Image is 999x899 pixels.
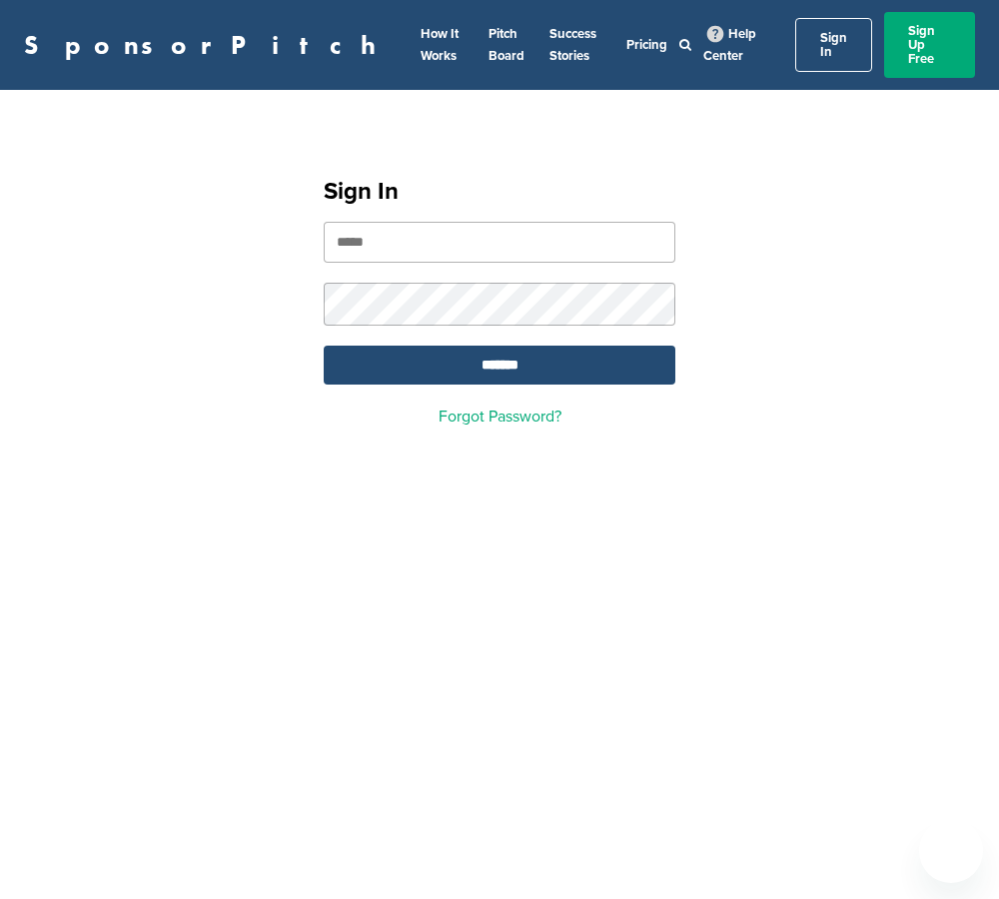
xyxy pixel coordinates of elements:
h1: Sign In [324,174,675,210]
a: SponsorPitch [24,32,389,58]
a: How It Works [421,26,459,64]
a: Help Center [703,22,756,68]
a: Pricing [626,37,667,53]
a: Forgot Password? [439,407,561,427]
iframe: Button to launch messaging window [919,819,983,883]
a: Sign In [795,18,872,72]
a: Sign Up Free [884,12,975,78]
a: Pitch Board [489,26,524,64]
a: Success Stories [549,26,596,64]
